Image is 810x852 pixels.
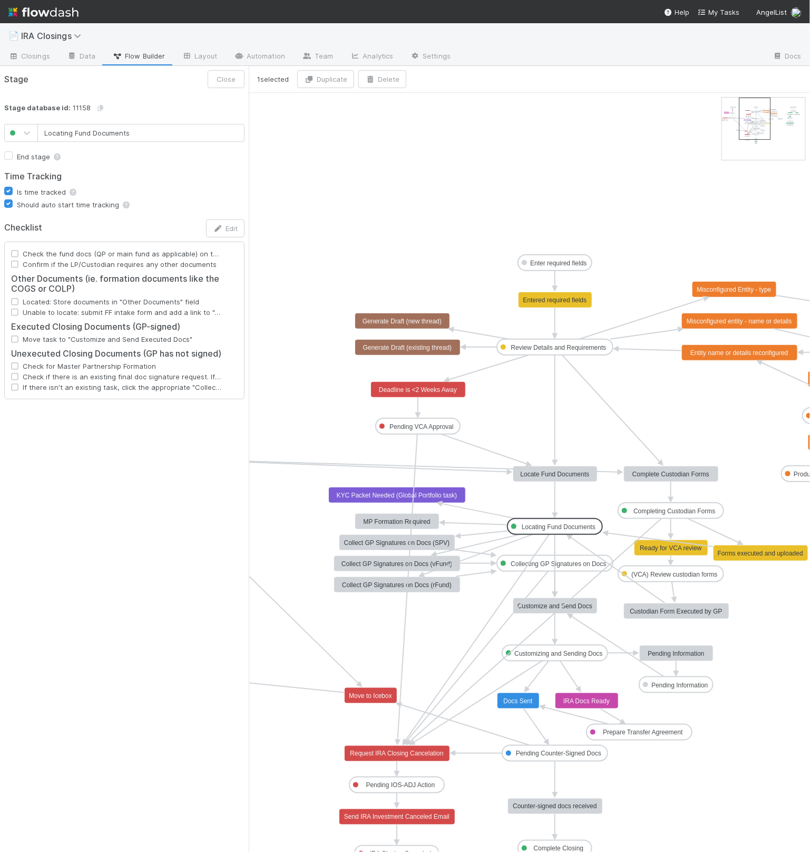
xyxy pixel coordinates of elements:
[518,602,592,610] text: Customize and Send Docs
[344,813,450,821] text: Send IRA Investment Canceled Email
[18,361,226,371] span: Check for Master Partnership Formation
[11,349,238,359] h2: Unexecuted Closing Documents (GP has not signed)
[698,7,739,17] a: My Tasks
[756,8,787,16] span: AngelList
[17,150,63,163] label: End stage
[8,51,50,61] span: Closings
[603,729,683,736] text: Prepare Transfer Agreement
[511,560,606,568] text: Collecting GP Signatures on Docs
[18,307,226,318] span: Unable to locate: submit FF intake form and add a link to "Admin Notes"
[173,49,226,65] a: Layout
[104,49,173,65] a: Flow Builder
[640,544,702,552] text: Ready for VCA review
[511,344,607,351] text: Review Details and Requirements
[21,31,86,41] span: IRA Closings
[112,51,165,61] span: Flow Builder
[563,697,610,705] text: IRA Docs Ready
[18,259,226,270] span: Confirm if the LP/Custodian requires any other documents
[18,248,226,259] span: Check the fund docs (QP or main fund as applicable) on the FC/admin dash to see if they contain (...
[630,608,722,615] text: Custodian Form Executed by GP
[697,286,772,293] text: Misconfigured Entity - type
[4,171,245,181] h2: Time Tracking
[4,73,28,86] span: Stage
[4,223,116,233] h2: Checklist
[651,682,708,689] text: Pending Information
[4,103,71,112] span: Stage database id:
[8,3,79,21] img: logo-inverted-e16ddd16eac7371096b0.svg
[363,518,430,525] text: MP Formation Required
[379,386,457,394] text: Deadline is <2 Weeks Away
[363,318,442,325] text: Generate Draft (new thread)
[344,539,450,547] text: Collect GP Signatures on Docs (SPV)
[358,70,406,88] button: Delete
[17,186,79,198] label: Is time tracked
[631,571,717,578] text: (VCA) Review custodian forms
[58,49,104,65] a: Data
[664,7,689,17] div: Help
[341,49,402,65] a: Analytics
[402,49,459,65] a: Settings
[363,344,452,351] text: Generate Draft (existing thread)
[18,334,226,344] span: Move task to "Customize and Send Executed Docs"
[521,471,590,478] text: Locate Fund Documents
[11,274,238,294] h2: Other Documents (ie. formation documents like the COGS or COLP)
[208,70,245,88] button: Close
[791,7,802,18] img: avatar_b18de8e2-1483-4e81-aa60-0a3d21592880.png
[698,8,739,16] span: My Tasks
[8,31,19,40] span: 📄
[17,198,132,211] label: Should auto start time tracking
[350,750,443,758] text: Request IRA Closing Cancelation
[4,103,111,112] span: 11158
[513,803,597,810] text: Counter-signed docs received
[503,697,533,705] text: Docs Sent
[522,523,596,531] text: Locating Fund Documents
[206,219,245,237] button: Edit
[687,318,792,325] text: Misconfigured entity - name or details
[349,692,392,700] text: Move to Icebox
[530,260,587,267] text: Enter required fields
[294,49,341,65] a: Team
[257,74,289,84] span: 1 selected
[226,49,294,65] a: Automation
[337,492,457,499] text: KYC Packet Needed (Global Portfolio task)
[764,49,810,65] a: Docs
[18,371,226,382] span: Check if there is an existing final doc signature request. If yes: manually move the task to "Col...
[342,581,452,589] text: Collect GP Signatures on Docs (rFund)
[11,322,238,332] h2: Executed Closing Documents (GP-signed)
[18,382,226,393] span: If there isn't an existing task, click the appropriate "Collect GP Signatures on Docs" unless BYO...
[718,550,803,557] text: Forms executed and uploaded
[633,508,715,515] text: Completing Custodian Forms
[514,650,602,657] text: Customizing and Sending Docs
[523,296,587,304] text: Entered required fields
[297,70,354,88] button: Duplicate
[389,423,453,430] text: Pending VCA Approval
[632,471,709,478] text: Complete Custodian Forms
[366,782,435,789] text: Pending IOS-ADJ Action
[648,650,704,657] text: Pending Information
[690,349,788,357] text: Entity name or details reconfigured
[516,750,601,758] text: Pending Counter-Signed Docs
[341,560,452,568] text: Collect GP Signatures on Docs (vFund)
[18,296,226,307] span: Located: Store documents in "Other Documents" field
